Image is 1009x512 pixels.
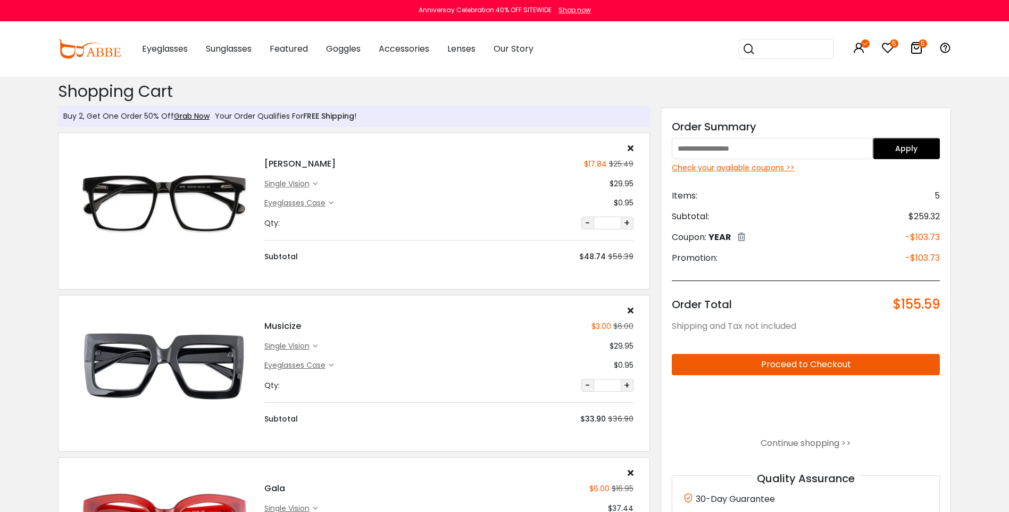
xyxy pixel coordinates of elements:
[908,210,940,223] span: $259.32
[905,231,940,244] span: -$103.73
[553,5,591,14] a: Shop now
[621,217,633,229] button: +
[672,119,940,135] div: Order Summary
[264,218,280,229] div: Qty:
[607,159,633,170] div: $25.49
[264,482,285,495] h4: Gala
[910,44,923,56] a: 5
[672,189,697,202] span: Items:
[264,320,301,333] h4: Musicize
[264,380,280,391] div: Qty:
[672,162,940,174] div: Check your available coupons >>
[614,360,633,371] div: $0.95
[558,5,591,15] div: Shop now
[610,483,633,494] div: $16.95
[683,492,929,506] div: 30-Day Guarantee
[935,189,940,202] span: 5
[579,251,606,262] div: $48.74
[591,321,611,332] div: $3.00
[890,39,898,48] i: 5
[672,252,718,265] span: Promotion:
[303,111,354,121] span: FREE Shipping
[494,43,533,55] span: Our Story
[264,414,298,425] div: Subtotal
[447,43,476,55] span: Lenses
[752,471,860,486] span: Quality Assurance
[611,321,633,332] div: $6.00
[264,197,329,209] div: Eyeglasses Case
[881,44,894,56] a: 5
[581,379,594,392] button: -
[74,320,254,410] img: Musicize
[608,251,633,262] div: $56.39
[206,43,252,55] span: Sunglasses
[893,297,940,312] span: $155.59
[264,158,336,170] h4: [PERSON_NAME]
[210,111,356,122] div: Your Order Qualifies For !
[270,43,308,55] span: Featured
[74,158,254,248] img: Gilbert
[63,111,210,122] div: Buy 2, Get One Order 50% Off
[589,483,610,494] div: $6.00
[672,320,940,333] div: Shipping and Tax not included
[919,39,927,48] i: 5
[379,43,429,55] span: Accessories
[419,5,552,15] div: Anniversay Celebration 40% OFF SITEWIDE
[326,43,361,55] span: Goggles
[581,217,594,229] button: -
[905,252,940,265] span: -$103.73
[174,111,210,121] a: Grab Now
[580,414,606,425] div: $33.90
[264,251,298,262] div: Subtotal
[672,210,709,223] span: Subtotal:
[761,437,851,449] a: Continue shopping >>
[610,178,633,189] div: $29.95
[142,43,188,55] span: Eyeglasses
[264,178,313,189] div: single vision
[672,297,732,312] span: Order Total
[58,39,121,59] img: abbeglasses.com
[608,414,633,425] div: $36.90
[264,360,329,371] div: Eyeglasses Case
[672,354,940,375] button: Proceed to Checkout
[584,159,607,170] div: $17.84
[708,231,731,243] span: YEAR
[873,138,940,159] button: Apply
[672,231,745,244] div: Coupon:
[58,82,650,101] h2: Shopping Cart
[621,379,633,392] button: +
[614,197,633,209] div: $0.95
[610,341,633,352] div: $29.95
[672,384,940,428] iframe: PayPal
[264,341,313,352] div: single vision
